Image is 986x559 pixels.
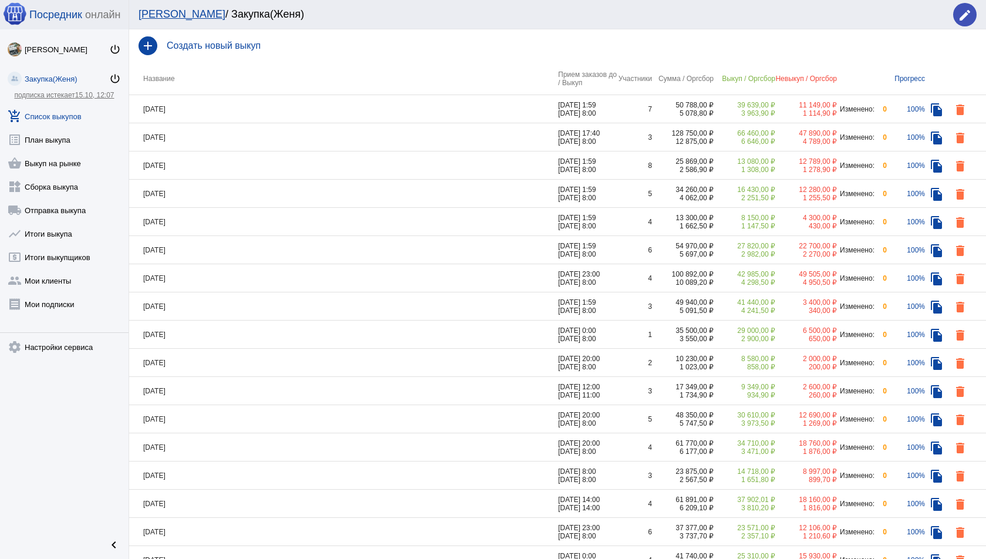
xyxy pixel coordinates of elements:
[875,246,887,254] div: 0
[930,272,944,286] mat-icon: file_copy
[558,208,617,236] td: [DATE] 1:59 [DATE] 8:00
[558,490,617,518] td: [DATE] 14:00 [DATE] 14:00
[129,377,558,405] td: [DATE]
[617,62,652,95] th: Участники
[129,264,558,292] td: [DATE]
[558,236,617,264] td: [DATE] 1:59 [DATE] 8:00
[617,95,652,123] td: 7
[775,270,837,278] div: 49 505,00 ₽
[129,236,558,264] td: [DATE]
[953,469,967,483] mat-icon: delete
[930,187,944,201] mat-icon: file_copy
[129,490,558,518] td: [DATE]
[652,363,714,371] div: 1 023,00 ₽
[714,496,775,504] div: 37 902,01 ₽
[775,109,837,117] div: 1 114,90 ₽
[930,497,944,511] mat-icon: file_copy
[887,490,925,518] td: 100%
[953,272,967,286] mat-icon: delete
[837,528,875,536] div: Изменено:
[652,467,714,476] div: 23 875,00 ₽
[775,532,837,540] div: 1 210,60 ₽
[714,101,775,109] div: 39 639,00 ₽
[837,387,875,395] div: Изменено:
[617,405,652,433] td: 5
[837,190,875,198] div: Изменено:
[167,41,977,51] h4: Создать новый выкуп
[8,250,22,264] mat-icon: local_atm
[875,415,887,423] div: 0
[930,244,944,258] mat-icon: file_copy
[930,413,944,427] mat-icon: file_copy
[775,250,837,258] div: 2 270,00 ₽
[775,496,837,504] div: 18 160,00 ₽
[875,302,887,311] div: 0
[775,194,837,202] div: 1 255,50 ₽
[652,222,714,230] div: 1 662,50 ₽
[714,439,775,447] div: 34 710,00 ₽
[775,278,837,287] div: 4 950,50 ₽
[107,538,121,552] mat-icon: chevron_left
[953,328,967,342] mat-icon: delete
[953,131,967,145] mat-icon: delete
[617,321,652,349] td: 1
[8,227,22,241] mat-icon: show_chart
[109,43,121,55] mat-icon: power_settings_new
[887,349,925,377] td: 100%
[953,441,967,455] mat-icon: delete
[775,166,837,174] div: 1 278,90 ₽
[129,292,558,321] td: [DATE]
[887,462,925,490] td: 100%
[652,109,714,117] div: 5 078,80 ₽
[129,180,558,208] td: [DATE]
[930,469,944,483] mat-icon: file_copy
[775,62,837,95] th: Невыкуп / Оргсбор
[714,307,775,315] div: 4 241,50 ₽
[887,433,925,462] td: 100%
[558,151,617,180] td: [DATE] 1:59 [DATE] 8:00
[714,363,775,371] div: 858,00 ₽
[652,194,714,202] div: 4 062,00 ₽
[714,504,775,512] div: 3 810,20 ₽
[953,244,967,258] mat-icon: delete
[652,278,714,287] div: 10 089,20 ₽
[837,274,875,282] div: Изменено:
[652,524,714,532] div: 37 377,00 ₽
[652,137,714,146] div: 12 875,00 ₽
[953,356,967,371] mat-icon: delete
[652,186,714,194] div: 34 260,00 ₽
[714,383,775,391] div: 9 349,00 ₽
[953,103,967,117] mat-icon: delete
[558,433,617,462] td: [DATE] 20:00 [DATE] 8:00
[714,326,775,335] div: 29 000,00 ₽
[714,335,775,343] div: 2 900,00 ₽
[714,222,775,230] div: 1 147,50 ₽
[837,472,875,480] div: Изменено:
[887,292,925,321] td: 100%
[958,8,972,22] mat-icon: edit
[617,292,652,321] td: 3
[8,72,22,86] img: no_source.png
[837,246,875,254] div: Изменено:
[25,75,109,83] div: Закупка(Женя)
[837,331,875,339] div: Изменено:
[775,157,837,166] div: 12 789,00 ₽
[875,161,887,170] div: 0
[617,518,652,546] td: 6
[714,62,775,95] th: Выкуп / Оргсбор
[652,129,714,137] div: 128 750,00 ₽
[714,214,775,222] div: 8 150,00 ₽
[617,264,652,292] td: 4
[887,321,925,349] td: 100%
[129,518,558,546] td: [DATE]
[652,242,714,250] div: 54 970,00 ₽
[953,385,967,399] mat-icon: delete
[953,300,967,314] mat-icon: delete
[887,123,925,151] td: 100%
[775,186,837,194] div: 12 280,00 ₽
[775,101,837,109] div: 11 149,00 ₽
[714,476,775,484] div: 1 651,80 ₽
[837,443,875,452] div: Изменено:
[714,411,775,419] div: 30 610,00 ₽
[558,405,617,433] td: [DATE] 20:00 [DATE] 8:00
